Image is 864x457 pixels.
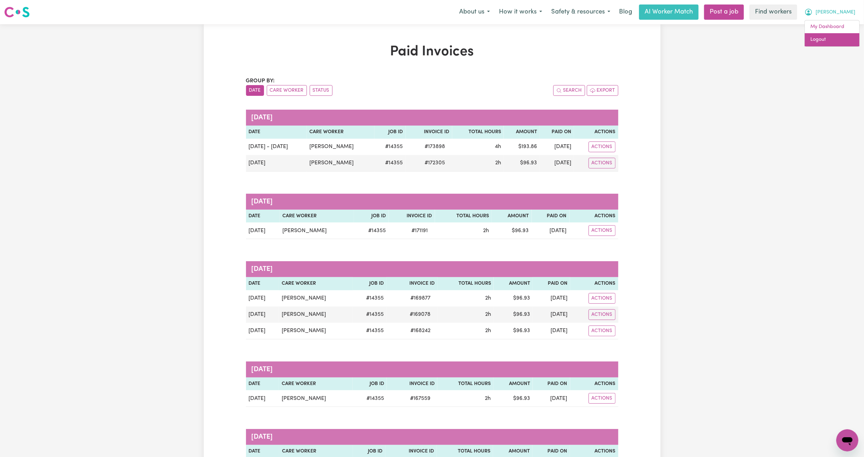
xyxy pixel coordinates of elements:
[279,377,353,391] th: Care Worker
[246,126,307,139] th: Date
[574,126,618,139] th: Actions
[589,225,616,236] button: Actions
[406,394,435,403] span: # 167559
[485,295,491,301] span: 2 hours
[540,139,574,155] td: [DATE]
[553,85,585,96] button: Search
[246,155,307,172] td: [DATE]
[435,210,492,223] th: Total Hours
[386,277,437,290] th: Invoice ID
[485,328,491,333] span: 2 hours
[452,126,504,139] th: Total Hours
[354,222,389,239] td: # 14355
[533,323,570,339] td: [DATE]
[246,194,618,210] caption: [DATE]
[354,210,389,223] th: Job ID
[805,33,860,46] a: Logout
[246,377,279,391] th: Date
[246,307,279,323] td: [DATE]
[805,20,860,34] a: My Dashboard
[495,160,501,166] span: 2 hours
[374,155,406,172] td: # 14355
[494,277,533,290] th: Amount
[532,210,570,223] th: Paid On
[533,390,570,407] td: [DATE]
[494,290,533,307] td: $ 96.93
[589,293,616,304] button: Actions
[353,307,387,323] td: # 14355
[246,323,279,339] td: [DATE]
[279,390,353,407] td: [PERSON_NAME]
[421,143,449,151] span: # 173898
[533,277,570,290] th: Paid On
[246,390,279,407] td: [DATE]
[421,159,449,167] span: # 172305
[407,327,435,335] span: # 168242
[504,126,540,139] th: Amount
[246,222,280,239] td: [DATE]
[307,139,374,155] td: [PERSON_NAME]
[246,277,279,290] th: Date
[587,85,618,96] button: Export
[246,139,307,155] td: [DATE] - [DATE]
[438,277,494,290] th: Total Hours
[800,5,860,19] button: My Account
[816,9,855,16] span: [PERSON_NAME]
[279,323,352,339] td: [PERSON_NAME]
[483,228,489,234] span: 2 hours
[4,4,30,20] a: Careseekers logo
[804,20,860,47] div: My Account
[280,222,354,239] td: [PERSON_NAME]
[246,429,618,445] caption: [DATE]
[406,126,452,139] th: Invoice ID
[485,312,491,317] span: 2 hours
[570,277,618,290] th: Actions
[495,144,501,149] span: 4 hours
[307,126,374,139] th: Care Worker
[492,210,531,223] th: Amount
[533,307,570,323] td: [DATE]
[493,390,533,407] td: $ 96.93
[437,377,493,391] th: Total Hours
[494,5,547,19] button: How it works
[408,227,432,235] span: # 171191
[589,309,616,320] button: Actions
[246,78,275,84] span: Group by:
[570,377,618,391] th: Actions
[749,4,797,20] a: Find workers
[246,110,618,126] caption: [DATE]
[494,307,533,323] td: $ 96.93
[547,5,615,19] button: Safety & resources
[455,5,494,19] button: About us
[374,139,406,155] td: # 14355
[570,210,618,223] th: Actions
[280,210,354,223] th: Care Worker
[836,429,858,451] iframe: Button to launch messaging window, conversation in progress
[246,44,618,60] h1: Paid Invoices
[279,290,352,307] td: [PERSON_NAME]
[279,307,352,323] td: [PERSON_NAME]
[246,210,280,223] th: Date
[704,4,744,20] a: Post a job
[589,326,616,336] button: Actions
[615,4,636,20] a: Blog
[279,277,352,290] th: Care Worker
[267,85,307,96] button: sort invoices by care worker
[246,290,279,307] td: [DATE]
[589,393,616,404] button: Actions
[353,323,387,339] td: # 14355
[494,323,533,339] td: $ 96.93
[374,126,406,139] th: Job ID
[540,126,574,139] th: Paid On
[406,310,435,319] span: # 169078
[540,155,574,172] td: [DATE]
[387,377,437,391] th: Invoice ID
[493,377,533,391] th: Amount
[246,261,618,277] caption: [DATE]
[353,290,387,307] td: # 14355
[589,141,616,152] button: Actions
[389,210,435,223] th: Invoice ID
[639,4,699,20] a: AI Worker Match
[353,277,387,290] th: Job ID
[407,294,435,302] span: # 169877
